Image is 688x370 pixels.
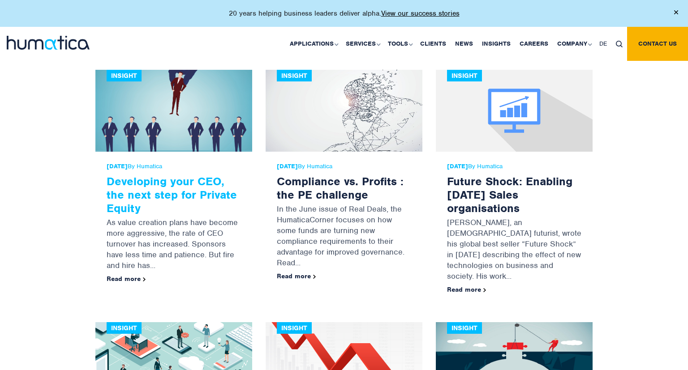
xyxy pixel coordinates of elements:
span: By Humatica [107,163,241,170]
p: 20 years helping business leaders deliver alpha. [229,9,460,18]
a: Services [341,27,383,61]
a: Insights [477,27,515,61]
strong: [DATE] [277,162,298,170]
a: News [451,27,477,61]
a: Tools [383,27,416,61]
strong: [DATE] [447,162,468,170]
a: Company [553,27,595,61]
strong: [DATE] [107,162,128,170]
div: Insight [447,70,482,81]
a: Applications [285,27,341,61]
a: Read more [277,272,316,280]
div: Insight [107,70,142,81]
p: [PERSON_NAME], an [DEMOGRAPHIC_DATA] futurist, wrote his global best seller “Future Shock” in [DA... [447,215,581,286]
a: Future Shock: Enabling [DATE] Sales organisations [447,174,572,215]
div: Insight [107,322,142,334]
p: As value creation plans have become more aggressive, the rate of CEO turnover has increased. Spon... [107,215,241,275]
img: arrowicon [483,288,486,292]
img: arrowicon [313,275,316,279]
img: Future Shock: Enabling tomorrow’s Sales organisations [436,70,593,152]
a: Clients [416,27,451,61]
div: Insight [277,322,312,334]
span: DE [599,40,607,47]
p: In the June issue of Real Deals, the HumaticaCorner focuses on how some funds are turning new com... [277,201,411,272]
img: Compliance vs. Profits : the PE challenge [266,70,422,152]
a: DE [595,27,611,61]
img: search_icon [616,41,623,47]
a: Read more [447,285,486,293]
span: By Humatica [277,163,411,170]
span: By Humatica [447,163,581,170]
div: Insight [447,322,482,334]
a: Compliance vs. Profits : the PE challenge [277,174,404,202]
a: View our success stories [381,9,460,18]
a: Contact us [627,27,688,61]
div: Insight [277,70,312,81]
img: logo [7,36,90,50]
a: Read more [107,275,146,283]
img: Developing your CEO, the next step for Private Equity [95,70,252,152]
a: Careers [515,27,553,61]
a: Developing your CEO, the next step for Private Equity [107,174,237,215]
img: arrowicon [143,277,146,281]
